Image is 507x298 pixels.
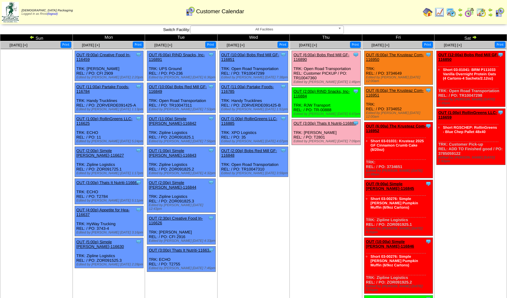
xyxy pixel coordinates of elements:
[443,125,497,134] a: Short RGSCHEP: RollinGreens - Blue Chep Pallet 48x40
[280,116,286,122] img: Tooltip
[193,26,336,33] span: All Facilities
[221,139,288,143] div: Edited by [PERSON_NAME] [DATE] 4:07pm
[472,35,477,40] img: arrowright.gif
[488,12,493,17] img: arrowright.gif
[221,108,288,111] div: Edited by [PERSON_NAME] [DATE] 1:51pm
[497,52,504,58] img: Tooltip
[353,88,359,94] img: Tooltip
[77,116,133,126] a: OUT (1:00p) RollinGreens LLC-116625
[437,51,505,107] div: TRK: Open Road Transportation REL: / PO: TR10047298
[476,7,486,17] img: calendarinout.gif
[497,109,504,116] img: Tooltip
[221,148,277,158] a: OUT (2:00p) Bobs Red Mill GF-116848
[371,139,424,152] a: Short 03-01031: Krusteaz 2025 GF Cinnamon Crumb Cake (8/20oz)
[425,238,431,245] img: Tooltip
[77,208,130,217] a: OUT (4:00p) Appetite for Hea-116637
[154,43,172,47] span: [DATE] [+]
[364,87,433,120] div: TRK: REL: / PO: 3734652
[75,51,143,81] div: TRK: [PERSON_NAME] REL: / PO: CFI 2909
[149,248,211,253] a: OUT (3:00p) Thats It Nutriti-116638
[458,7,463,12] img: arrowleft.gif
[77,171,143,175] div: Edited by [PERSON_NAME] [DATE] 1:17pm
[366,284,433,292] div: Edited by [PERSON_NAME] [DATE] 5:31pm
[371,197,418,210] a: Short 03-00276: Simple [PERSON_NAME] Pumpkin Muffin (6/9oz Cartons)
[149,76,215,79] div: Edited by [PERSON_NAME] [DATE] 6:36pm
[371,254,418,267] a: Short 03-00276: Simple [PERSON_NAME] Pumpkin Muffin (6/9oz Cartons)
[82,43,100,47] a: [DATE] [+]
[299,43,317,47] a: [DATE] [+]
[208,247,214,253] img: Tooltip
[366,88,424,97] a: OUT (6:00a) The Krusteaz Com-116951
[147,147,216,177] div: TRK: Zipline Logistics REL: / PO: ZOR091825.2
[77,199,143,202] div: Edited by [PERSON_NAME] [DATE] 5:11pm
[208,84,214,90] img: Tooltip
[219,51,288,81] div: TRK: Open Road Transportation REL: / PO: TR10047299
[208,116,214,122] img: Tooltip
[77,84,129,94] a: OUT (11:00a) Partake Foods-116784
[280,84,286,90] img: Tooltip
[221,116,277,126] a: OUT (1:00p) RollinGreens LLC-116885
[371,43,389,47] a: [DATE] [+]
[149,180,196,190] a: OUT (2:00p) Simple [PERSON_NAME]-116844
[149,84,207,94] a: OUT (10:00a) Bobs Red Mill GF-116849
[488,7,493,12] img: arrowleft.gif
[458,12,463,17] img: arrowright.gif
[185,6,195,16] img: calendarcustomer.gif
[293,112,360,116] div: Edited by [PERSON_NAME] [DATE] 6:47pm
[133,41,143,48] button: Print
[75,238,143,268] div: TRK: Zipline Logistics REL: / PO: ZOR091525.3
[75,206,143,236] div: TRK: HyWay Trucking REL: / PO: 3743-4
[136,84,142,90] img: Tooltip
[77,108,143,111] div: Edited by [PERSON_NAME] [DATE] 1:13pm
[366,182,414,191] a: OUT (9:00a) Simple [PERSON_NAME]-116845
[353,120,359,126] img: Tooltip
[149,266,215,270] div: Edited by [PERSON_NAME] [DATE] 7:46pm
[147,214,216,245] div: TRK: [PERSON_NAME] REL: / PO: CFI 2916
[47,12,58,16] a: (logout)
[77,76,143,79] div: Edited by [PERSON_NAME] [DATE] 2:20pm
[136,239,142,245] img: Tooltip
[444,43,462,47] span: [DATE] [+]
[147,51,216,81] div: TRK: UPS Ground REL: / PO: PO-236
[366,124,426,133] a: OUT (6:00a) The Krusteaz Com-116952
[149,171,215,175] div: Edited by [PERSON_NAME] [DATE] 4:32pm
[293,53,349,62] a: OUT (6:00a) Bobs Red Mill GF-116890
[364,238,433,294] div: TRK: Zipline Logistics REL: / PO: ZOR091925.2
[149,239,215,243] div: Edited by [PERSON_NAME] [DATE] 4:33pm
[292,120,360,145] div: TRK: [PERSON_NAME] REL: / PO: T2801
[77,180,139,185] a: OUT (3:00p) Thats It Nutriti-116665
[145,34,218,41] td: Tue
[293,89,350,98] a: OUT (2:00p) RIND Snacks, Inc-116884
[446,7,456,17] img: calendarprod.gif
[438,98,505,105] div: Edited by [PERSON_NAME] [DATE] 8:15pm
[2,2,19,22] img: zoroco-logo-small.webp
[149,116,196,126] a: OUT (11:00a) Simple [PERSON_NAME]-116842
[293,139,360,143] div: Edited by [PERSON_NAME] [DATE] 7:09pm
[293,121,356,126] a: OUT (3:00p) Thats It Nutriti-116886
[149,148,196,158] a: OUT (1:00p) Simple [PERSON_NAME]-116843
[366,53,424,62] a: OUT (6:00a) The Krusteaz Com-116950
[422,41,433,48] button: Print
[147,179,216,213] div: TRK: Zipline Logistics REL: / PO: ZOR091825.3
[423,7,433,17] img: home.gif
[495,41,505,48] button: Print
[147,83,216,113] div: TRK: Open Road Transportation REL: / PO: TR10047311
[350,41,361,48] button: Print
[75,147,143,177] div: TRK: Zipline Logistics REL: / PO: ZOR091725.1
[227,43,245,47] span: [DATE] [+]
[77,263,143,266] div: Edited by [PERSON_NAME] [DATE] 2:28pm
[438,110,497,120] a: OUT (1:00p) RollinGreens LLC-116659
[425,87,431,93] img: Tooltip
[292,51,360,86] div: TRK: Open Road Transportation REL: Customer PICKUP / PO: TR10047360
[149,203,215,211] div: Edited by [PERSON_NAME] [DATE] 12:43pm
[221,53,279,62] a: OUT (10:00a) Bobs Red Mill GF-116851
[366,111,433,119] div: Edited by [PERSON_NAME] [DATE] 12:00am
[75,83,143,113] div: TRK: Handy Trucklines REL: / PO: ZORVERDE091425-A
[208,52,214,58] img: Tooltip
[434,34,507,41] td: Sat
[136,116,142,122] img: Tooltip
[22,9,73,12] span: [DEMOGRAPHIC_DATA] Packaging
[149,139,215,143] div: Edited by [PERSON_NAME] [DATE] 7:56pm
